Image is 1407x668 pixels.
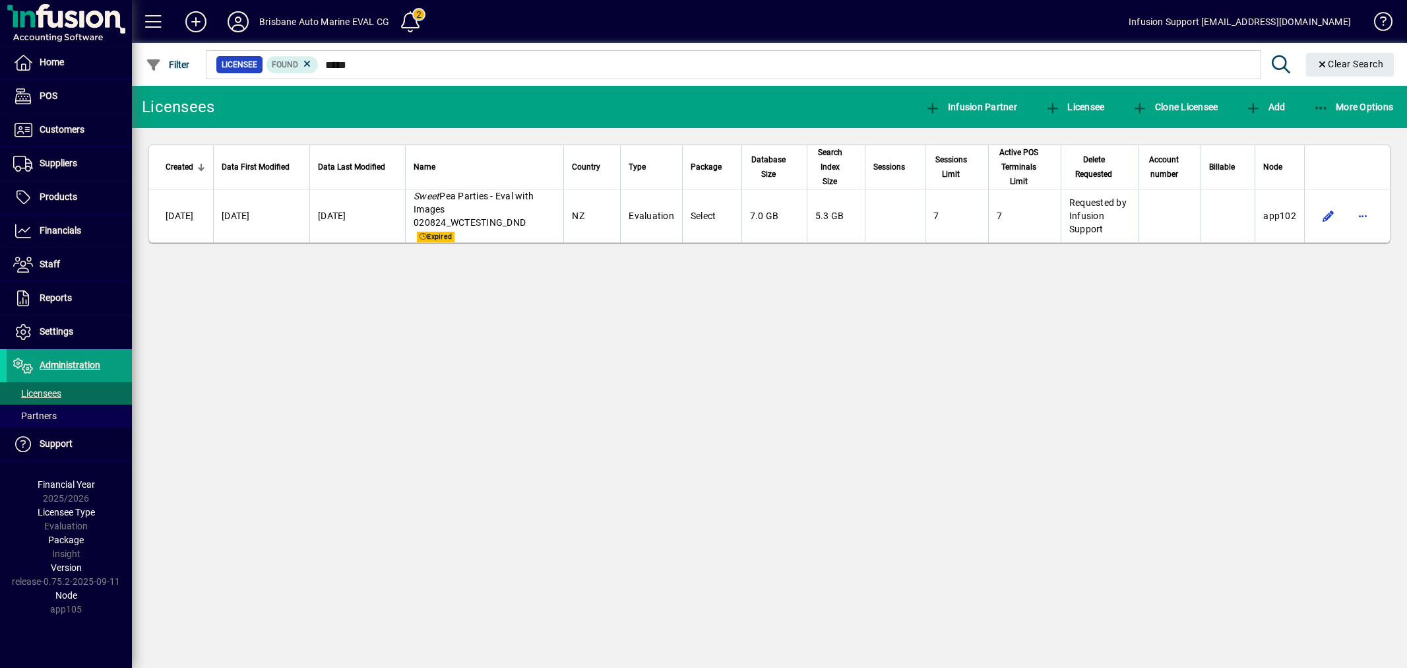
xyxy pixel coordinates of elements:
span: Expired [417,232,454,242]
span: Created [166,160,193,174]
button: More Options [1310,95,1397,119]
span: Pea Parties - Eval with Images 020824_WCTESTING_DND [414,191,534,228]
div: Infusion Support [EMAIL_ADDRESS][DOMAIN_NAME] [1129,11,1351,32]
span: Type [629,160,646,174]
span: Node [1263,160,1282,174]
a: Home [7,46,132,79]
span: Products [40,191,77,202]
td: [DATE] [149,189,213,242]
td: [DATE] [213,189,309,242]
span: Clear Search [1317,59,1384,69]
td: 7 [925,189,988,242]
span: Administration [40,360,100,370]
span: Clone Licensee [1132,102,1218,112]
div: Billable [1209,160,1247,174]
span: Database Size [750,152,787,182]
span: Name [414,160,435,174]
div: Delete Requested [1069,152,1131,182]
a: Financials [7,215,132,248]
td: [DATE] [309,189,405,242]
button: Infusion Partner [922,95,1020,119]
span: Support [40,438,73,449]
div: Data First Modified [222,160,301,174]
button: Filter [142,53,193,77]
span: Financial Year [38,479,95,490]
a: Support [7,428,132,461]
a: Knowledge Base [1364,3,1391,46]
a: Licensees [7,382,132,405]
a: Customers [7,114,132,147]
span: Data Last Modified [318,160,385,174]
span: Staff [40,259,60,269]
span: Country [572,160,600,174]
a: POS [7,80,132,113]
div: Node [1263,160,1296,174]
span: Filter [146,59,190,70]
div: Created [166,160,205,174]
div: Brisbane Auto Marine EVAL CG [259,11,389,32]
a: Partners [7,405,132,427]
span: Licensee [222,58,257,71]
span: Data First Modified [222,160,290,174]
td: 5.3 GB [807,189,865,242]
span: Add [1245,102,1285,112]
div: Licensees [142,96,214,117]
button: Licensee [1042,95,1108,119]
div: Name [414,160,555,174]
span: Search Index Size [815,145,846,189]
a: Suppliers [7,147,132,180]
div: Database Size [750,152,799,182]
span: More Options [1313,102,1394,112]
div: Type [629,160,674,174]
div: Account number [1147,152,1193,182]
span: Licensee [1045,102,1105,112]
div: Active POS Terminals Limit [997,145,1053,189]
a: Staff [7,248,132,281]
a: Reports [7,282,132,315]
button: Clear [1306,53,1394,77]
div: Sessions Limit [933,152,980,182]
mat-chip: Found Status: Found [266,56,319,73]
div: Country [572,160,612,174]
span: Financials [40,225,81,236]
span: Partners [13,411,57,421]
span: Found [272,60,298,69]
span: Package [48,535,84,545]
a: Products [7,181,132,214]
span: Suppliers [40,158,77,168]
span: Delete Requested [1069,152,1119,182]
td: 7 [988,189,1061,242]
button: More options [1352,205,1373,226]
div: Sessions [873,160,917,174]
span: Reports [40,292,72,303]
td: Evaluation [620,189,682,242]
a: Settings [7,316,132,349]
span: Licensee Type [38,507,95,518]
span: POS [40,90,57,101]
span: Sessions [873,160,905,174]
button: Profile [217,10,259,34]
div: Search Index Size [815,145,858,189]
button: Clone Licensee [1129,95,1221,119]
button: Add [175,10,217,34]
span: Home [40,57,64,67]
span: Active POS Terminals Limit [997,145,1041,189]
span: Account number [1147,152,1181,182]
span: Sessions Limit [933,152,968,182]
td: Requested by Infusion Support [1061,189,1139,242]
div: Data Last Modified [318,160,397,174]
td: NZ [563,189,620,242]
td: Select [682,189,741,242]
span: Infusion Partner [925,102,1017,112]
em: Sweet [414,191,439,201]
button: Edit [1318,205,1339,226]
span: Customers [40,124,84,135]
span: Package [691,160,722,174]
span: Licensees [13,388,61,399]
span: app102.prod.infusionbusinesssoftware.com [1263,211,1296,221]
div: Package [691,160,734,174]
span: Settings [40,326,73,337]
span: Node [55,590,77,601]
td: 7.0 GB [741,189,807,242]
button: Add [1242,95,1288,119]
